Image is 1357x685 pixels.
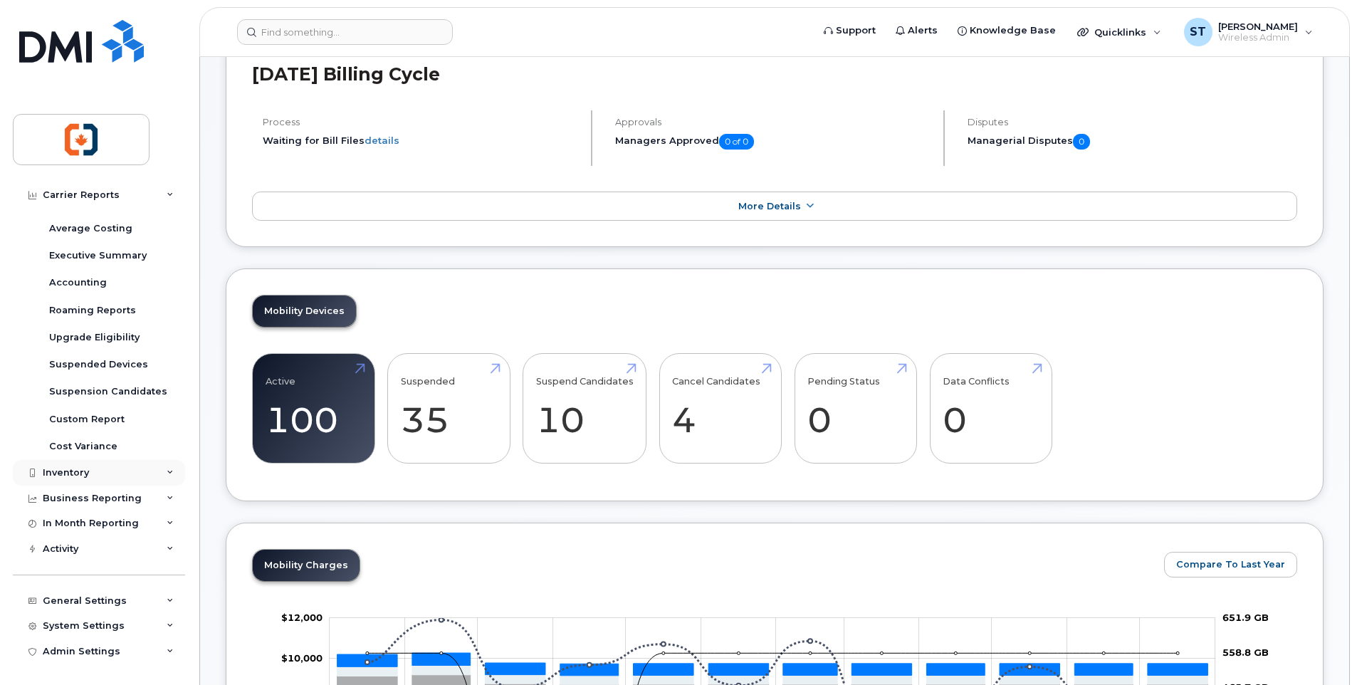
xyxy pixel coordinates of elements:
[836,23,876,38] span: Support
[337,653,1208,676] g: PST
[719,134,754,150] span: 0 of 0
[970,23,1056,38] span: Knowledge Base
[1218,32,1298,43] span: Wireless Admin
[948,16,1066,45] a: Knowledge Base
[1073,134,1090,150] span: 0
[807,362,903,456] a: Pending Status 0
[1094,26,1146,38] span: Quicklinks
[886,16,948,45] a: Alerts
[615,134,931,150] h5: Managers Approved
[253,550,360,581] a: Mobility Charges
[281,612,323,623] tspan: $12,000
[814,16,886,45] a: Support
[615,117,931,127] h4: Approvals
[968,117,1297,127] h4: Disputes
[1164,552,1297,577] button: Compare To Last Year
[281,612,323,623] g: $0
[968,134,1297,150] h5: Managerial Disputes
[1176,558,1285,571] span: Compare To Last Year
[908,23,938,38] span: Alerts
[1174,18,1323,46] div: Svetlana Tourkova
[252,63,1297,85] h2: [DATE] Billing Cycle
[536,362,634,456] a: Suspend Candidates 10
[365,135,399,146] a: details
[337,666,1208,685] g: GST
[1222,612,1269,623] tspan: 651.9 GB
[281,652,323,664] tspan: $10,000
[1190,23,1206,41] span: ST
[263,117,579,127] h4: Process
[281,652,323,664] g: $0
[1222,647,1269,658] tspan: 558.8 GB
[1218,21,1298,32] span: [PERSON_NAME]
[266,362,362,456] a: Active 100
[263,134,579,147] li: Waiting for Bill Files
[943,362,1039,456] a: Data Conflicts 0
[401,362,497,456] a: Suspended 35
[237,19,453,45] input: Find something...
[1067,18,1171,46] div: Quicklinks
[672,362,768,456] a: Cancel Candidates 4
[253,296,356,327] a: Mobility Devices
[738,201,801,211] span: More Details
